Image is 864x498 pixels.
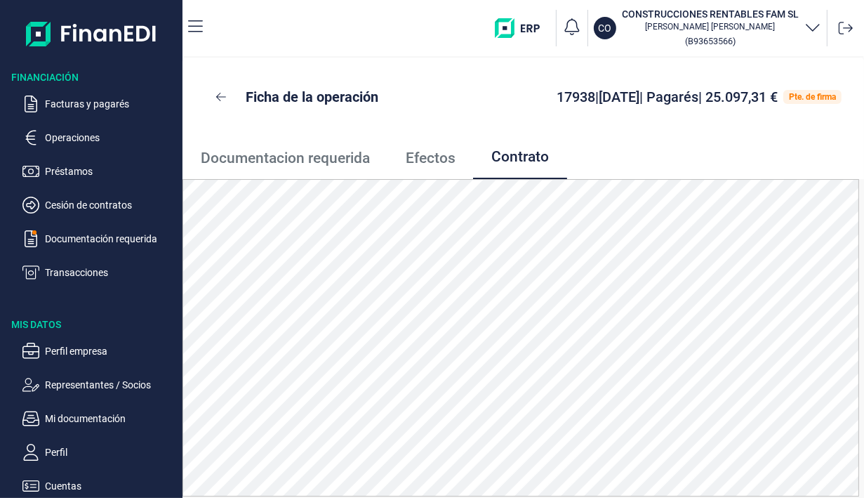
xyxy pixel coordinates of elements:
[406,151,456,166] span: Efectos
[622,21,799,32] p: [PERSON_NAME] [PERSON_NAME]
[22,343,177,360] button: Perfil empresa
[182,136,387,181] a: Documentacion requerida
[22,163,177,180] button: Préstamos
[22,410,177,427] button: Mi documentación
[45,163,177,180] p: Préstamos
[22,478,177,494] button: Cuentas
[45,444,177,461] p: Perfil
[22,197,177,214] button: Cesión de contratos
[22,264,177,281] button: Transacciones
[45,478,177,494] p: Cuentas
[491,150,549,164] span: Contrato
[45,197,177,214] p: Cesión de contratos
[26,11,157,56] img: Logo de aplicación
[45,343,177,360] p: Perfil empresa
[594,7,821,49] button: COCONSTRUCCIONES RENTABLES FAM SL[PERSON_NAME] [PERSON_NAME](B93653566)
[45,129,177,146] p: Operaciones
[473,136,566,181] a: Contrato
[557,89,778,105] span: 17938 | [DATE] | Pagarés | 25.097,31 €
[45,410,177,427] p: Mi documentación
[599,21,612,35] p: CO
[45,230,177,247] p: Documentación requerida
[45,376,177,393] p: Representantes / Socios
[22,230,177,247] button: Documentación requerida
[22,129,177,146] button: Operaciones
[622,7,799,21] h3: CONSTRUCCIONES RENTABLES FAM SL
[45,264,177,281] p: Transacciones
[789,93,836,101] div: Pte. de firma
[201,151,370,166] span: Documentacion requerida
[387,136,473,181] a: Efectos
[495,18,550,38] img: erp
[22,444,177,461] button: Perfil
[246,87,378,107] p: Ficha de la operación
[22,96,177,112] button: Facturas y pagarés
[22,376,177,393] button: Representantes / Socios
[685,36,736,46] small: Copiar cif
[45,96,177,112] p: Facturas y pagarés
